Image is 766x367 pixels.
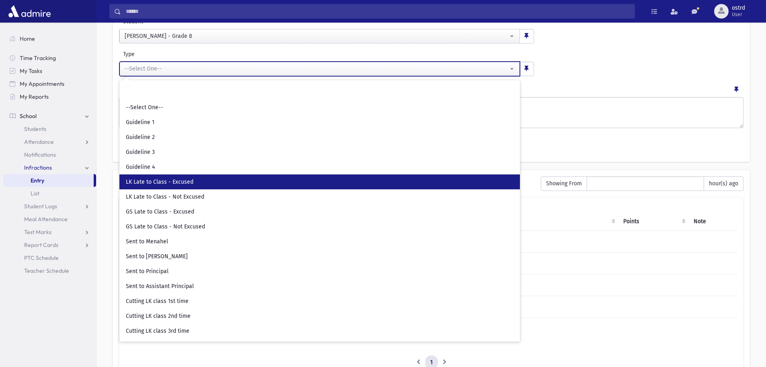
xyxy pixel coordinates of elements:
span: GS Late to Class - Excused [126,208,194,216]
a: Time Tracking [3,52,96,64]
span: List [31,190,39,197]
label: Type [119,50,327,58]
span: Time Tracking [20,54,56,62]
span: Meal Attendance [24,216,68,223]
span: My Appointments [20,80,64,87]
span: Guideline 3 [126,148,155,156]
button: --Select One-- [119,62,520,76]
th: Note [689,212,737,231]
input: Search [121,4,635,19]
a: Attendance [3,135,96,148]
th: Points: activate to sort column ascending [618,212,689,231]
span: Students [24,125,46,133]
a: Test Marks [3,226,96,238]
span: Sent to [PERSON_NAME] [126,253,188,261]
a: Report Cards [3,238,96,251]
button: Isenberg, Yeshaya Aaron - Grade 8 [119,29,520,44]
div: [PERSON_NAME] - Grade 8 [125,32,508,40]
span: Sent to Menahel [126,238,168,246]
span: Entry [31,177,44,184]
span: Cutting LK class 3rd time [126,327,189,335]
h6: Recently Entered [119,176,533,184]
span: LK Late to Class - Not Excused [126,193,204,201]
a: My Appointments [3,77,96,90]
span: Cutting LK class 2nd time [126,312,191,320]
span: Infractions [24,164,52,171]
span: Sent to Assistant Principal [126,282,194,290]
a: Students [3,122,96,135]
span: PTC Schedule [24,254,59,261]
span: Guideline 1 [126,118,154,126]
a: Meal Attendance [3,213,96,226]
span: My Reports [20,93,49,100]
span: Sent to Principal [126,267,168,276]
span: Attendance [24,138,54,145]
label: Note [119,83,131,94]
span: LK Late to Class - Excused [126,178,193,186]
span: GS Late to Class - Not Excused [126,223,205,231]
span: Showing From [541,176,587,191]
span: Student Logs [24,203,57,210]
img: AdmirePro [6,3,53,19]
span: My Tasks [20,67,42,75]
div: --Select One-- [125,64,508,73]
span: ostrd [732,5,745,11]
a: Home [3,32,96,45]
a: Infractions [3,161,96,174]
a: Student Logs [3,200,96,213]
a: My Reports [3,90,96,103]
span: hour(s) ago [704,176,743,191]
a: Teacher Schedule [3,264,96,277]
span: Guideline 4 [126,163,155,171]
a: My Tasks [3,64,96,77]
span: Notifications [24,151,56,158]
span: Report Cards [24,241,58,249]
span: School [20,112,37,120]
a: Entry [3,174,94,187]
span: Home [20,35,35,42]
span: Guideline 2 [126,133,155,141]
span: Test Marks [24,228,51,236]
a: Notifications [3,148,96,161]
a: School [3,110,96,122]
span: Teacher Schedule [24,267,69,274]
input: Search [123,85,517,98]
a: PTC Schedule [3,251,96,264]
span: Cutting LK class 1st time [126,297,189,305]
span: User [732,11,745,18]
a: List [3,187,96,200]
span: --Select One-- [126,104,163,112]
